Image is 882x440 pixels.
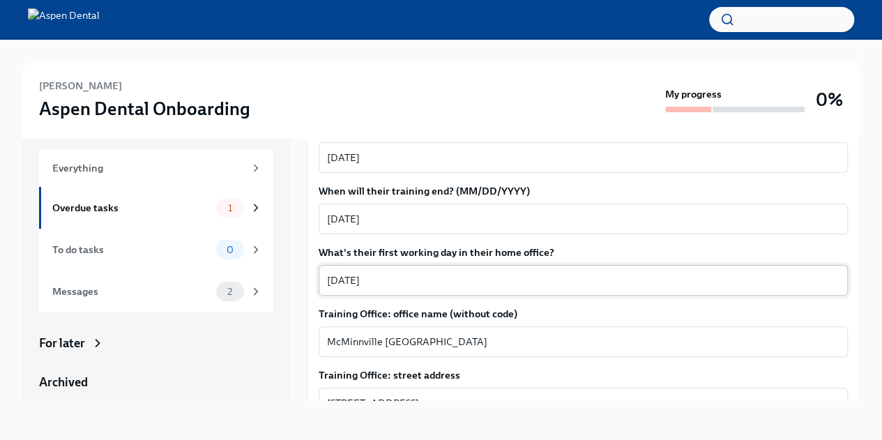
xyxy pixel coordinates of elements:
a: Archived [39,374,273,390]
span: 0 [218,245,242,255]
a: Overdue tasks1 [39,187,273,229]
img: Aspen Dental [28,8,100,31]
div: For later [39,335,85,351]
h3: Aspen Dental Onboarding [39,96,250,121]
label: What's their first working day in their home office? [319,245,848,259]
textarea: [DATE] [327,272,839,289]
label: Training Office: office name (without code) [319,307,848,321]
a: For later [39,335,273,351]
div: Messages [52,284,211,299]
textarea: [DATE] [327,211,839,227]
a: Messages2 [39,271,273,312]
div: To do tasks [52,242,211,257]
label: When will their training end? (MM/DD/YYYY) [319,184,848,198]
span: 1 [220,203,241,213]
textarea: McMinnville [GEOGRAPHIC_DATA] [327,333,839,350]
textarea: [DATE] [327,149,839,166]
h6: [PERSON_NAME] [39,78,122,93]
div: Overdue tasks [52,200,211,215]
h3: 0% [816,87,843,112]
textarea: [STREET_ADDRESS] [327,395,839,411]
a: Everything [39,149,273,187]
a: To do tasks0 [39,229,273,271]
div: Everything [52,160,244,176]
label: Training Office: street address [319,368,848,382]
strong: My progress [665,87,722,101]
span: 2 [219,287,241,297]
